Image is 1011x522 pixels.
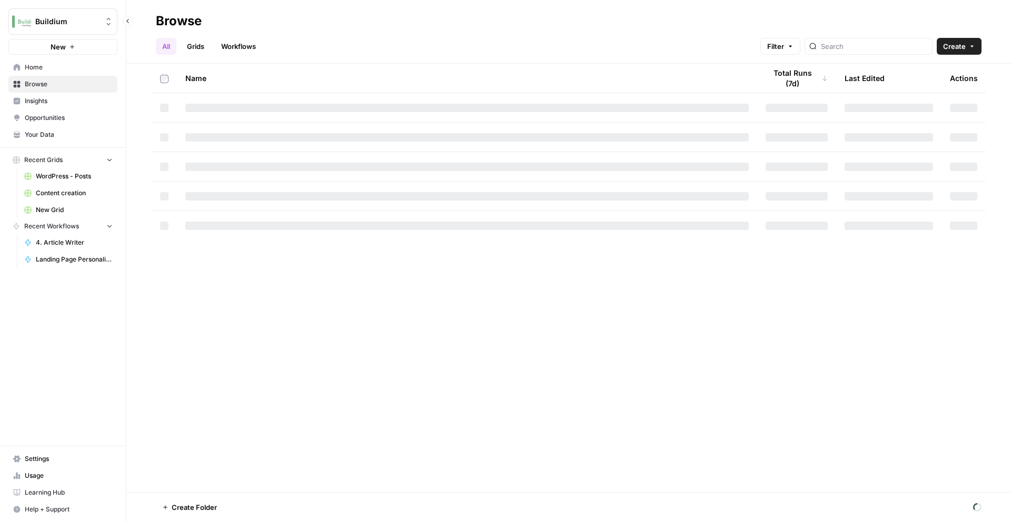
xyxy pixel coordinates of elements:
span: Create Folder [172,502,217,513]
div: Name [185,64,749,93]
span: Help + Support [25,505,113,514]
span: 4. Article Writer [36,238,113,247]
a: Workflows [215,38,262,55]
span: Filter [767,41,784,52]
a: Settings [8,450,117,467]
div: Actions [950,64,978,93]
div: Total Runs (7d) [766,64,828,93]
span: Landing Page Personalization Test [36,255,113,264]
button: Filter [760,38,800,55]
span: New [51,42,66,52]
span: Recent Grids [24,155,63,165]
a: Learning Hub [8,484,117,501]
a: Content creation [19,185,117,202]
span: New Grid [36,205,113,215]
span: Home [25,63,113,72]
span: Content creation [36,188,113,198]
span: Browse [25,79,113,89]
span: Buildium [35,16,99,27]
a: Usage [8,467,117,484]
span: Usage [25,471,113,480]
div: Last Edited [845,64,885,93]
a: Browse [8,76,117,93]
button: Recent Grids [8,152,117,168]
div: Browse [156,13,202,29]
span: Recent Workflows [24,222,79,231]
a: Landing Page Personalization Test [19,251,117,268]
span: Opportunities [25,113,113,123]
span: Your Data [25,130,113,139]
a: Opportunities [8,109,117,126]
button: New [8,39,117,55]
img: Buildium Logo [12,12,31,31]
a: Grids [181,38,211,55]
span: Insights [25,96,113,106]
button: Create [937,38,982,55]
button: Recent Workflows [8,218,117,234]
a: New Grid [19,202,117,218]
span: Create [943,41,966,52]
span: Settings [25,454,113,464]
button: Workspace: Buildium [8,8,117,35]
button: Help + Support [8,501,117,518]
a: 4. Article Writer [19,234,117,251]
input: Search [821,41,928,52]
button: Create Folder [156,499,223,516]
span: Learning Hub [25,488,113,497]
a: All [156,38,176,55]
span: WordPress - Posts [36,172,113,181]
a: Your Data [8,126,117,143]
a: Home [8,59,117,76]
a: WordPress - Posts [19,168,117,185]
a: Insights [8,93,117,109]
